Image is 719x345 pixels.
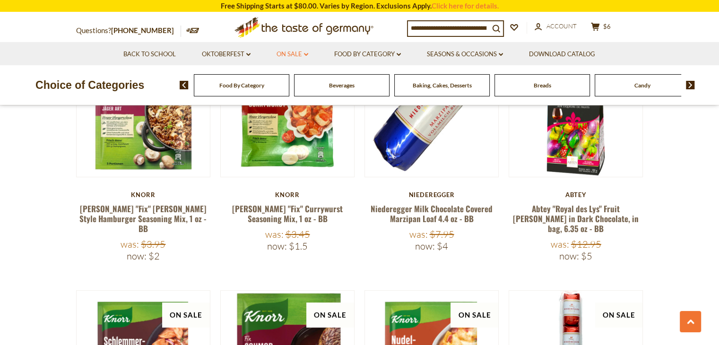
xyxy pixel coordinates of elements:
[277,49,308,60] a: On Sale
[529,49,595,60] a: Download Catalog
[365,43,499,177] img: Niederegger Milk Chocolate Covered Marzipan Loaf 4.4 oz - BB
[509,191,643,198] div: Abtey
[334,49,401,60] a: Food By Category
[285,228,310,240] span: $3.45
[232,203,343,224] a: [PERSON_NAME] "Fix" Currywurst Seasoning Mix, 1 oz - BB
[603,23,611,30] span: $6
[430,228,454,240] span: $7.95
[180,81,189,89] img: previous arrow
[76,25,181,37] p: Questions?
[371,203,493,224] a: Niederegger Milk Chocolate Covered Marzipan Loaf 4.4 oz - BB
[571,238,601,250] span: $12.95
[148,250,160,262] span: $2
[79,203,207,235] a: [PERSON_NAME] "Fix" [PERSON_NAME] Style Hamburger Seasoning Mix, 1 oz - BB
[265,228,283,240] label: Was:
[432,1,499,10] a: Click here for details.
[267,240,287,252] label: Now:
[289,240,308,252] span: $1.5
[221,43,355,177] img: Knorr "Fix" Currywurst Seasoning Mix, 1 oz - BB
[559,250,579,262] label: Now:
[686,81,695,89] img: next arrow
[77,43,210,177] img: Knorr "Fix" Hunter Style Hamburger Seasoning Mix, 1 oz - BB
[202,49,251,60] a: Oktoberfest
[141,238,165,250] span: $3.95
[581,250,592,262] span: $5
[219,82,264,89] a: Food By Category
[509,43,643,177] img: Abtey "Royal des Lys" Fruit Brandy in Dark Chocolate, in bag, 6.35 oz - BB
[551,238,569,250] label: Was:
[76,191,211,198] div: Knorr
[409,228,428,240] label: Was:
[513,203,639,235] a: Abtey "Royal des Lys" Fruit [PERSON_NAME] in Dark Chocolate, in bag, 6.35 oz - BB
[364,191,499,198] div: Niederegger
[329,82,355,89] a: Beverages
[587,22,615,34] button: $6
[437,240,448,252] span: $4
[535,21,577,32] a: Account
[634,82,650,89] a: Candy
[123,49,176,60] a: Back to School
[220,191,355,198] div: Knorr
[127,250,147,262] label: Now:
[427,49,503,60] a: Seasons & Occasions
[413,82,472,89] a: Baking, Cakes, Desserts
[534,82,551,89] a: Breads
[415,240,435,252] label: Now:
[121,238,139,250] label: Was:
[546,22,577,30] span: Account
[111,26,174,34] a: [PHONE_NUMBER]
